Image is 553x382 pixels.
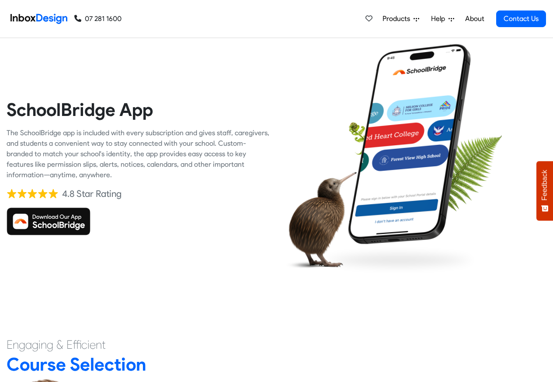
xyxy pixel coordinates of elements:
div: The SchoolBridge app is included with every subscription and gives staff, caregivers, and student... [7,128,270,180]
a: Products [379,10,423,28]
h2: Course Selection [7,353,546,375]
a: 07 281 1600 [74,14,122,24]
span: Feedback [541,170,549,200]
img: shadow.png [316,242,481,278]
div: 4.8 Star Rating [62,187,122,200]
heading: SchoolBridge App [7,98,270,121]
a: About [463,10,487,28]
a: Help [428,10,458,28]
img: kiwi_bird.png [283,172,357,273]
button: Feedback - Show survey [536,161,553,221]
a: Contact Us [496,11,546,27]
span: Help [431,14,449,24]
img: phone.png [339,43,480,245]
img: Download SchoolBridge App [7,207,90,235]
h4: Engaging & Efficient [7,337,546,353]
span: Products [383,14,414,24]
